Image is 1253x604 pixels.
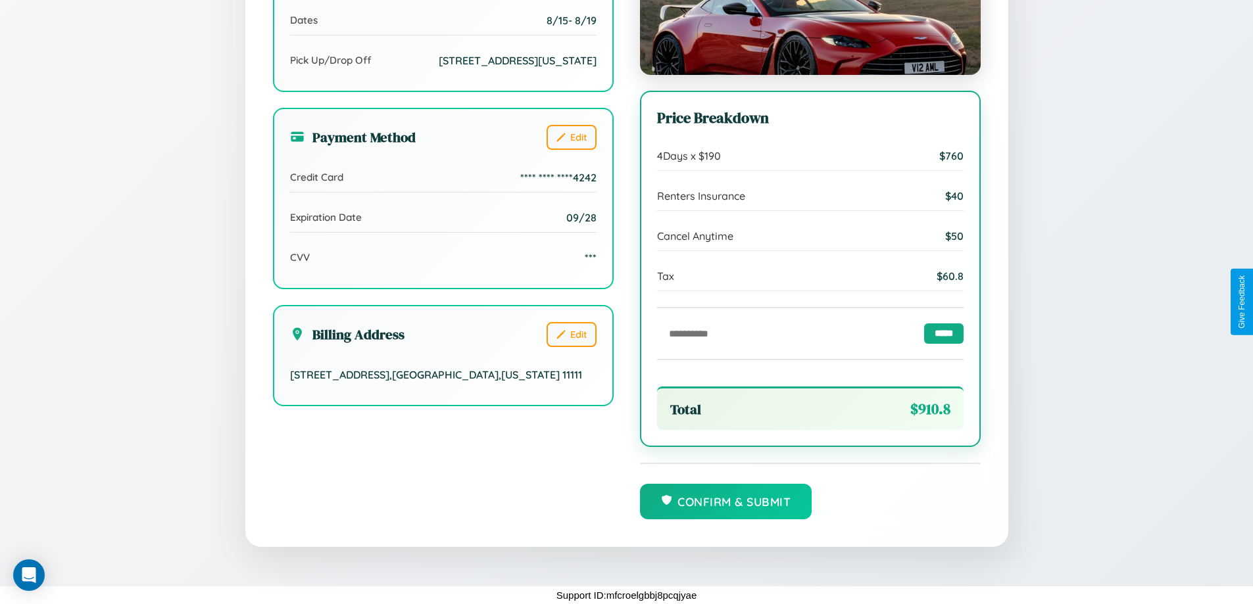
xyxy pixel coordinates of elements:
button: Edit [547,125,597,150]
span: Credit Card [290,171,343,183]
h3: Payment Method [290,128,416,147]
span: [STREET_ADDRESS] , [GEOGRAPHIC_DATA] , [US_STATE] 11111 [290,368,582,381]
span: $ 760 [939,149,964,162]
span: [STREET_ADDRESS][US_STATE] [439,54,597,67]
span: 4 Days x $ 190 [657,149,721,162]
span: 09/28 [566,211,597,224]
span: 8 / 15 - 8 / 19 [547,14,597,27]
span: Tax [657,269,674,283]
span: $ 60.8 [937,269,964,283]
span: Expiration Date [290,211,362,223]
span: Cancel Anytime [657,229,733,243]
span: $ 40 [945,189,964,202]
h3: Price Breakdown [657,108,964,128]
div: Open Intercom Messenger [13,559,45,591]
span: Pick Up/Drop Off [290,54,372,66]
span: CVV [290,251,310,264]
span: $ 910.8 [910,399,950,419]
p: Support ID: mfcroelgbbj8pcqjyae [556,586,697,604]
button: Edit [547,322,597,347]
div: Give Feedback [1237,275,1246,329]
span: $ 50 [945,229,964,243]
span: Renters Insurance [657,189,745,202]
span: Dates [290,14,318,26]
h3: Billing Address [290,325,405,344]
button: Confirm & Submit [640,484,812,519]
span: Total [670,400,701,419]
